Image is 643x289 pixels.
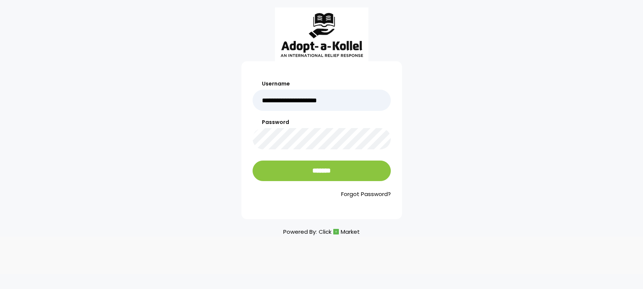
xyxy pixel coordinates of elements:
img: cm_icon.png [333,229,339,234]
img: aak_logo_sm.jpeg [275,7,368,61]
label: Username [253,80,391,88]
p: Powered By: [283,227,360,237]
a: ClickMarket [319,227,360,237]
label: Password [253,118,391,126]
a: Forgot Password? [253,190,391,199]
